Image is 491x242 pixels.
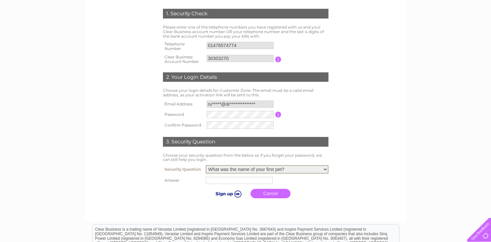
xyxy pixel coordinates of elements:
th: Clear Business Account Number [161,53,205,66]
th: Answer [161,175,204,186]
a: Water [400,28,412,32]
a: Cancel [251,189,290,198]
a: Telecoms [435,28,454,32]
input: Information [275,112,281,117]
th: Security Question [161,163,204,175]
th: Telephone Number [161,40,205,53]
th: Confirm Password [161,120,205,130]
a: 0333 014 3131 [369,3,413,11]
a: Contact [471,28,487,32]
input: Submit [207,189,247,198]
div: 1. Security Check [163,9,328,18]
td: Please enter one of the telephone numbers you have registered with us and your Clear Business acc... [161,23,330,40]
div: 2. Your Login Details [163,72,328,82]
a: Blog [458,28,467,32]
div: Clear Business is a trading name of Verastar Limited (registered in [GEOGRAPHIC_DATA] No. 3667643... [92,4,399,31]
img: logo.png [17,17,50,37]
th: Password [161,109,205,120]
input: Information [275,56,281,62]
div: 3. Security Question [163,137,328,147]
a: Energy [416,28,431,32]
td: Choose your login details for Customer Zone. The email must be a valid email address, as your act... [161,87,330,99]
th: Email Address [161,99,205,109]
td: Choose your security question from the below so if you forget your password, we can still help yo... [161,151,330,164]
